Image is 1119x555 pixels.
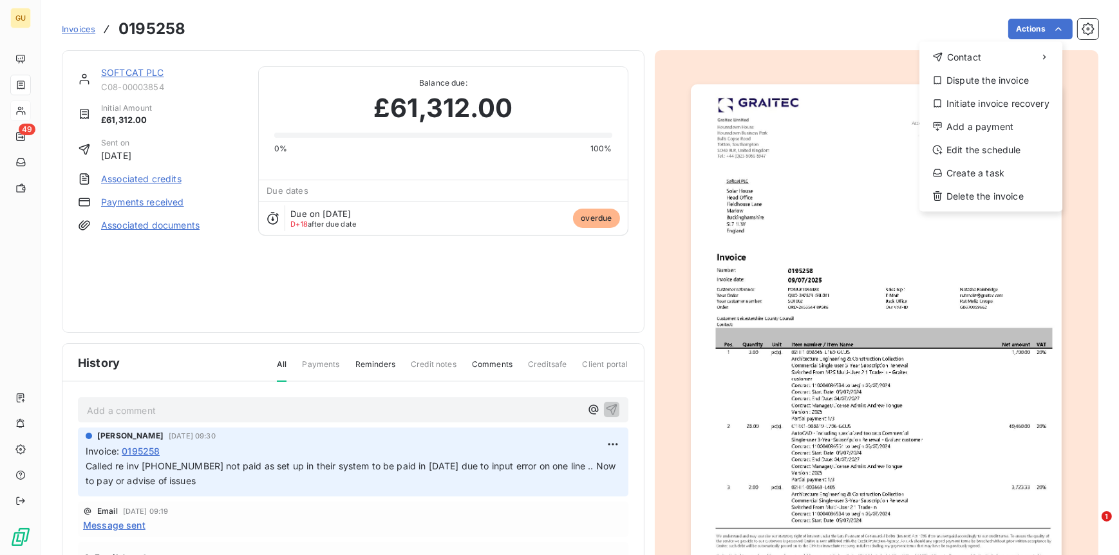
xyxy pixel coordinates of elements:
span: Contact [947,51,981,64]
div: Initiate invoice recovery [925,93,1057,114]
div: Delete the invoice [925,186,1057,207]
div: Add a payment [925,117,1057,137]
div: Edit the schedule [925,140,1057,160]
div: Create a task [925,163,1057,183]
div: Actions [919,42,1062,212]
iframe: Intercom live chat [1075,511,1106,542]
div: Dispute the invoice [925,70,1057,91]
span: 1 [1102,511,1112,522]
